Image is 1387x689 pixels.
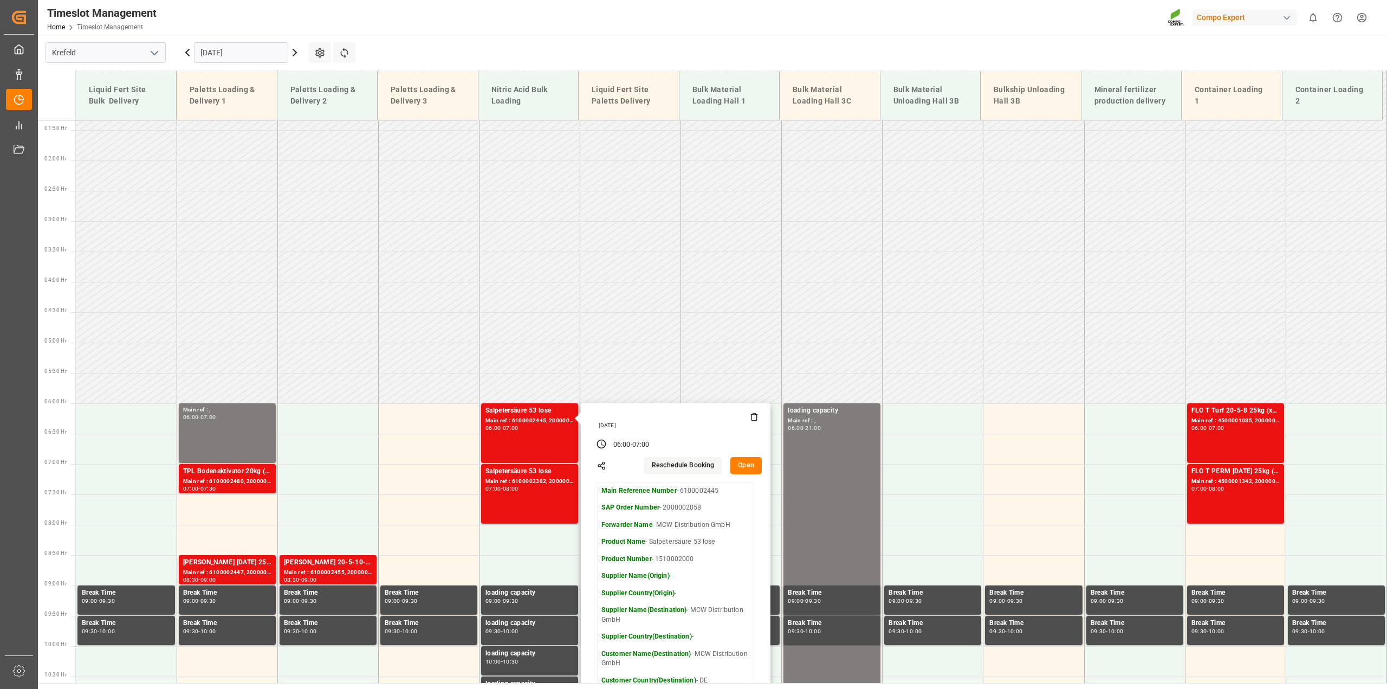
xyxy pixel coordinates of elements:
[46,42,166,63] input: Type to search/select
[200,415,216,420] div: 07:00
[44,520,67,526] span: 08:00 Hr
[44,277,67,283] span: 04:00 Hr
[82,598,98,603] div: 09:00
[1207,598,1208,603] div: -
[1308,598,1310,603] div: -
[1292,588,1380,598] div: Break Time
[44,429,67,435] span: 06:30 Hr
[299,577,301,582] div: -
[503,486,518,491] div: 08:00
[198,577,200,582] div: -
[200,577,216,582] div: 09:00
[485,466,574,477] div: Salpetersäure 53 lose
[44,550,67,556] span: 08:30 Hr
[1292,598,1308,603] div: 09:00
[183,629,199,634] div: 09:30
[1191,629,1207,634] div: 09:30
[1191,416,1280,426] div: Main ref : 4500001085, 2000001103
[1007,629,1023,634] div: 10:00
[601,555,750,564] p: - 1510002000
[85,80,167,111] div: Liquid Fert Site Bulk Delivery
[501,486,503,491] div: -
[1192,7,1301,28] button: Compo Expert
[301,629,317,634] div: 10:00
[1292,618,1380,629] div: Break Time
[284,598,300,603] div: 09:00
[44,672,67,678] span: 10:30 Hr
[788,598,803,603] div: 09:00
[183,405,271,415] div: Main ref : ,
[284,629,300,634] div: 09:30
[1090,80,1173,111] div: Mineral fertilizer production delivery
[601,572,670,579] strong: Supplier Name(Origin)
[183,577,199,582] div: 08:30
[1106,629,1107,634] div: -
[183,588,271,598] div: Break Time
[1308,629,1310,634] div: -
[44,338,67,344] span: 05:00 Hr
[788,426,803,430] div: 06:00
[889,598,904,603] div: 09:00
[485,598,501,603] div: 09:00
[1192,10,1297,25] div: Compo Expert
[183,466,271,477] div: TPL Bodenaktivator 20kg (x50) D,A,CHTPL City Green 6-2-5 20kg (x50) INTTPL Natura N 8-2-2 25kg (x...
[805,629,821,634] div: 10:00
[889,80,972,111] div: Bulk Material Unloading Hall 3B
[44,398,67,404] span: 06:00 Hr
[183,568,271,577] div: Main ref : 6100002447, 2000001797
[485,477,574,486] div: Main ref : 6100002382, 2000001989
[1106,598,1107,603] div: -
[632,440,650,450] div: 07:00
[44,490,67,495] span: 07:30 Hr
[595,422,759,429] div: [DATE]
[99,629,115,634] div: 10:00
[803,426,805,430] div: -
[485,486,501,491] div: 07:00
[200,486,216,491] div: 07:30
[1091,598,1106,603] div: 09:00
[82,629,98,634] div: 09:30
[47,5,157,21] div: Timeslot Management
[1191,405,1280,416] div: FLO T Turf 20-5-8 25kg (x42) INTFLO T PERM [DATE] 25kg (x42) INT;FLO T Turf 20-5-8 25kg (x42) INT
[1207,629,1208,634] div: -
[989,598,1005,603] div: 09:00
[601,520,750,530] p: - MCW Distribution GmbH
[688,80,771,111] div: Bulk Material Loading Hall 1
[44,216,67,222] span: 03:00 Hr
[1190,80,1273,111] div: Container Loading 1
[805,598,821,603] div: 09:30
[385,618,473,629] div: Break Time
[98,629,99,634] div: -
[989,618,1078,629] div: Break Time
[601,633,692,640] strong: Supplier Country(Destination)
[44,156,67,162] span: 02:00 Hr
[906,629,922,634] div: 10:00
[503,426,518,430] div: 07:00
[730,457,762,474] button: Open
[99,598,115,603] div: 09:30
[1108,598,1124,603] div: 09:30
[44,247,67,253] span: 03:30 Hr
[601,606,686,614] strong: Supplier Name(Destination)
[788,629,803,634] div: 09:30
[601,677,696,684] strong: Customer Country(Destination)
[501,659,503,664] div: -
[1168,8,1185,27] img: Screenshot%202023-09-29%20at%2010.02.21.png_1712312052.png
[601,649,750,668] p: - MCW Distribution GmbH
[601,504,659,511] strong: SAP Order Number
[503,659,518,664] div: 10:30
[601,676,750,686] p: - DE
[1310,629,1325,634] div: 10:00
[1292,629,1308,634] div: 09:30
[44,307,67,313] span: 04:30 Hr
[284,577,300,582] div: 08:30
[485,659,501,664] div: 10:00
[82,618,171,629] div: Break Time
[44,581,67,587] span: 09:00 Hr
[587,80,670,111] div: Liquid Fert Site Paletts Delivery
[601,521,653,529] strong: Forwarder Name
[1005,629,1007,634] div: -
[146,44,162,61] button: open menu
[286,80,369,111] div: Paletts Loading & Delivery 2
[1209,598,1224,603] div: 09:30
